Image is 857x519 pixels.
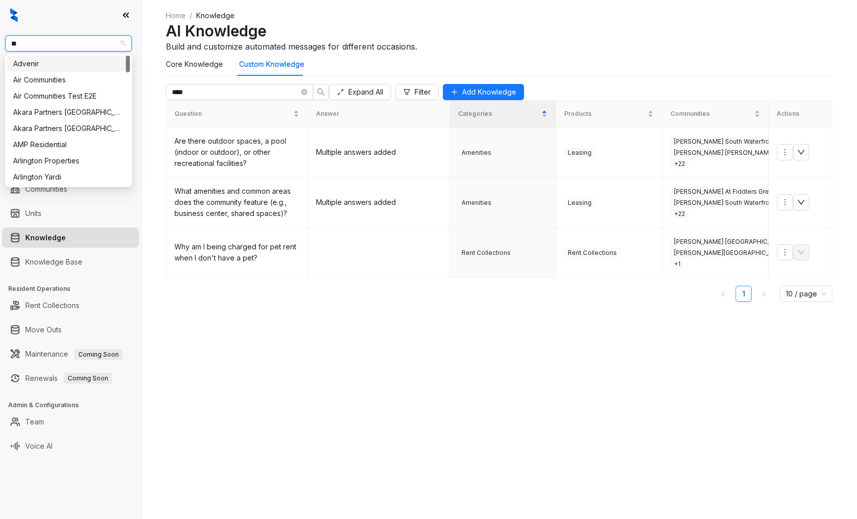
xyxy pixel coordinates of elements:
[13,107,124,118] div: Akara Partners [GEOGRAPHIC_DATA]
[64,373,112,384] span: Coming Soon
[7,120,130,137] div: Akara Partners Phoenix
[7,72,130,88] div: Air Communities
[2,320,139,340] li: Move Outs
[337,89,344,96] span: expand-alt
[10,8,18,22] img: logo
[715,286,732,302] button: left
[7,56,130,72] div: Advenir
[190,10,192,21] li: /
[415,87,431,98] span: Filter
[25,179,67,199] a: Communities
[2,68,139,88] li: Leads
[239,59,304,70] div: Custom Knowledge
[13,155,124,166] div: Arlington Properties
[13,58,124,69] div: Advenir
[781,248,789,256] span: more
[348,87,383,98] span: Expand All
[797,148,805,156] span: down
[756,286,772,302] button: right
[2,436,139,456] li: Voice AI
[670,187,780,197] span: [PERSON_NAME] At Fiddlers Green
[786,286,827,301] span: 10 / page
[715,286,732,302] li: Previous Page
[443,84,524,100] button: Add Knowledge
[2,344,139,364] li: Maintenance
[780,286,833,302] div: Page Size
[781,198,789,206] span: more
[564,109,646,119] span: Products
[670,237,792,247] span: [PERSON_NAME] [GEOGRAPHIC_DATA]
[301,89,307,95] span: close-circle
[2,252,139,272] li: Knowledge Base
[7,104,130,120] div: Akara Partners Nashville
[25,368,112,388] a: RenewalsComing Soon
[164,10,188,21] a: Home
[8,284,141,293] h3: Resident Operations
[670,259,684,269] span: + 1
[670,248,790,258] span: [PERSON_NAME][GEOGRAPHIC_DATA]
[564,198,595,208] span: Leasing
[7,169,130,185] div: Arlington Yardi
[781,148,789,156] span: more
[308,127,449,178] td: Multiple answers added
[2,179,139,199] li: Communities
[670,209,689,219] span: + 22
[662,101,769,127] th: Communities
[2,136,139,156] li: Collections
[670,137,779,147] span: [PERSON_NAME] South Waterfront
[174,109,291,119] span: Question
[329,84,391,100] button: Expand All
[308,178,449,228] td: Multiple answers added
[458,248,514,258] span: Rent Collections
[2,111,139,132] li: Leasing
[720,291,727,297] span: left
[756,286,772,302] li: Next Page
[736,286,752,302] li: 1
[13,74,124,85] div: Air Communities
[458,109,539,119] span: Categories
[458,198,495,208] span: Amenities
[462,87,516,98] span: Add Knowledge
[13,123,124,134] div: Akara Partners [GEOGRAPHIC_DATA]
[670,109,752,119] span: Communities
[25,295,79,316] a: Rent Collections
[166,40,833,53] div: Build and customize automated messages for different occasions.
[2,295,139,316] li: Rent Collections
[25,320,62,340] a: Move Outs
[451,89,458,96] span: plus
[25,252,82,272] a: Knowledge Base
[769,101,833,127] th: Actions
[7,137,130,153] div: AMP Residential
[8,401,141,410] h3: Admin & Configurations
[395,84,439,100] button: Filter
[174,241,299,264] div: Why am I being charged for pet rent when I don't have a pet?
[174,136,299,169] div: Are there outdoor spaces, a pool (indoor or outdoor), or other recreational facilities?
[13,91,124,102] div: Air Communities Test E2E
[13,171,124,183] div: Arlington Yardi
[317,88,325,96] span: search
[670,198,779,208] span: [PERSON_NAME] South Waterfront
[797,198,805,206] span: down
[166,21,833,40] h2: AI Knowledge
[2,368,139,388] li: Renewals
[308,101,449,127] th: Answer
[736,286,751,301] a: 1
[761,291,767,297] span: right
[556,101,662,127] th: Products
[2,228,139,248] li: Knowledge
[25,228,66,248] a: Knowledge
[7,153,130,169] div: Arlington Properties
[2,412,139,432] li: Team
[458,148,495,158] span: Amenities
[403,89,411,96] span: filter
[670,148,793,158] span: [PERSON_NAME] [PERSON_NAME] Park
[564,248,620,258] span: Rent Collections
[7,88,130,104] div: Air Communities Test E2E
[13,139,124,150] div: AMP Residential
[25,412,44,432] a: Team
[25,436,53,456] a: Voice AI
[166,101,308,127] th: Question
[25,203,41,224] a: Units
[196,11,235,20] span: Knowledge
